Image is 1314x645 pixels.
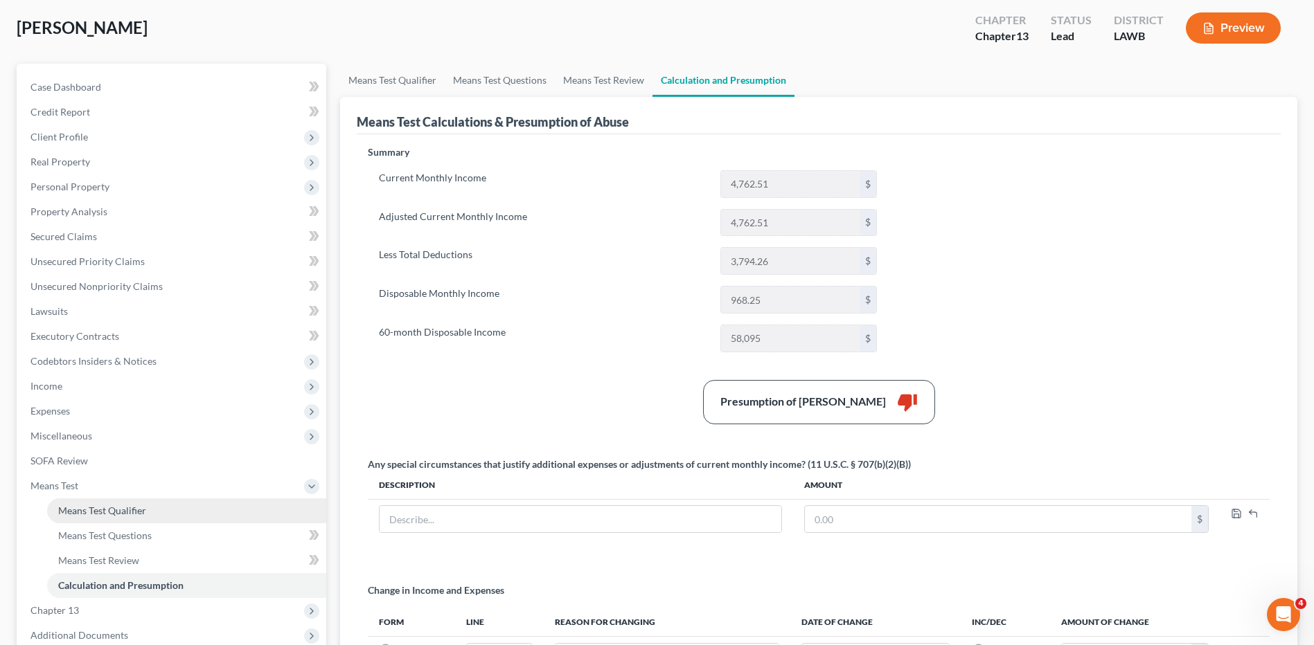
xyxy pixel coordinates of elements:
a: Means Test Qualifier [47,498,326,523]
a: Case Dashboard [19,75,326,100]
span: Unsecured Nonpriority Claims [30,280,163,292]
a: Credit Report [19,100,326,125]
a: Calculation and Presumption [47,573,326,598]
a: Means Test Review [47,548,326,573]
div: $ [860,287,876,313]
a: Lawsuits [19,299,326,324]
span: Lawsuits [30,305,68,317]
th: Inc/Dec [961,608,1050,636]
input: 0.00 [721,287,860,313]
a: Means Test Review [555,64,652,97]
input: 0.00 [721,248,860,274]
th: Description [368,471,793,499]
div: Chapter [975,12,1029,28]
span: Calculation and Presumption [58,579,184,591]
span: Secured Claims [30,230,97,242]
div: Lead [1051,28,1092,44]
input: 0.00 [721,325,860,352]
span: Unsecured Priority Claims [30,255,145,267]
div: $ [860,171,876,197]
span: Credit Report [30,106,90,118]
span: Real Property [30,156,90,167]
label: Disposable Monthly Income [372,286,713,314]
span: Chapter 13 [30,604,79,616]
div: Any special circumstances that justify additional expenses or adjustments of current monthly inco... [368,457,911,471]
span: [PERSON_NAME] [17,17,148,37]
input: 0.00 [721,171,860,197]
a: Unsecured Nonpriority Claims [19,274,326,299]
a: Executory Contracts [19,324,326,349]
span: Additional Documents [30,629,128,641]
th: Line [455,608,544,636]
span: Means Test [30,480,78,491]
span: 13 [1016,29,1029,42]
div: $ [860,210,876,236]
a: Property Analysis [19,199,326,224]
div: $ [860,325,876,352]
a: Unsecured Priority Claims [19,249,326,274]
input: Describe... [380,506,781,532]
span: Codebtors Insiders & Notices [30,355,157,367]
label: Adjusted Current Monthly Income [372,209,713,237]
a: Secured Claims [19,224,326,249]
span: Expenses [30,405,70,417]
div: Status [1051,12,1092,28]
label: Less Total Deductions [372,247,713,275]
span: Executory Contracts [30,330,119,342]
th: Date of Change [790,608,961,636]
span: 4 [1295,598,1306,609]
div: Presumption of [PERSON_NAME] [720,394,886,410]
span: Miscellaneous [30,430,92,442]
span: SOFA Review [30,455,88,466]
th: Reason for Changing [544,608,790,636]
p: Summary [368,145,888,159]
a: Means Test Questions [445,64,555,97]
div: LAWB [1114,28,1164,44]
div: $ [860,248,876,274]
label: 60-month Disposable Income [372,325,713,352]
div: District [1114,12,1164,28]
span: Client Profile [30,131,88,143]
th: Form [368,608,455,636]
p: Change in Income and Expenses [368,583,504,597]
th: Amount of Change [1050,608,1220,636]
iframe: Intercom live chat [1267,598,1300,631]
div: Chapter [975,28,1029,44]
span: Personal Property [30,181,109,192]
button: Preview [1186,12,1281,44]
span: Means Test Review [58,554,139,566]
a: Means Test Qualifier [340,64,445,97]
th: Amount [793,471,1220,499]
span: Means Test Qualifier [58,505,146,516]
div: $ [1191,506,1208,532]
i: thumb_down [897,392,918,412]
a: Means Test Questions [47,523,326,548]
a: Calculation and Presumption [652,64,794,97]
a: SOFA Review [19,448,326,473]
span: Income [30,380,62,392]
label: Current Monthly Income [372,170,713,198]
input: 0.00 [721,210,860,236]
span: Case Dashboard [30,81,101,93]
span: Means Test Questions [58,529,152,541]
span: Property Analysis [30,206,107,217]
div: Means Test Calculations & Presumption of Abuse [357,113,629,130]
input: 0.00 [805,506,1191,532]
